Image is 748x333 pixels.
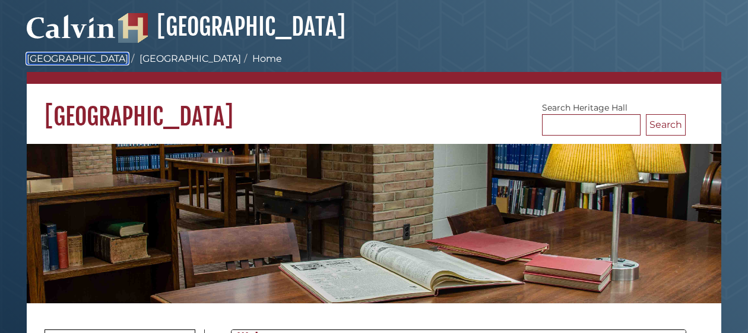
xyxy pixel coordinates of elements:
button: Search [646,114,686,136]
img: Hekman Library Logo [118,13,148,43]
a: [GEOGRAPHIC_DATA] [140,53,241,64]
li: Home [241,52,282,66]
h1: [GEOGRAPHIC_DATA] [27,84,721,131]
a: [GEOGRAPHIC_DATA] [27,53,128,64]
a: [GEOGRAPHIC_DATA] [118,12,346,42]
a: Calvin University [27,27,116,38]
nav: breadcrumb [27,52,721,84]
img: Calvin [27,10,116,43]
